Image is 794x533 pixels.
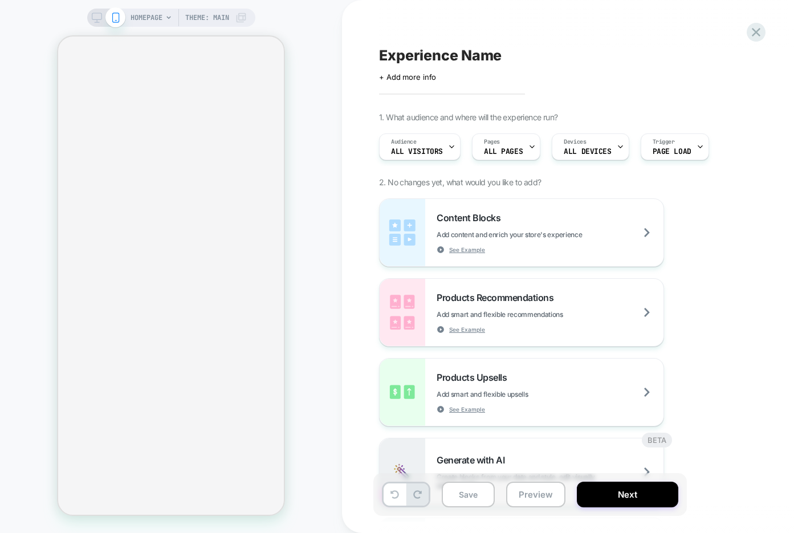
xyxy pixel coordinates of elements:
span: Add content and enrich your store's experience [437,230,639,239]
span: See Example [449,246,485,254]
span: Pages [484,138,500,146]
span: Products Recommendations [437,292,559,303]
span: See Example [449,405,485,413]
span: Experience Name [379,47,502,64]
span: ALL DEVICES [564,148,611,156]
span: Audience [391,138,417,146]
span: ALL PAGES [484,148,523,156]
span: HOMEPAGE [131,9,162,27]
button: Save [442,482,495,507]
span: Trigger [653,138,675,146]
span: 2. No changes yet, what would you like to add? [379,177,541,187]
div: BETA [642,433,672,447]
span: Generate with AI [437,454,510,466]
span: See Example [449,326,485,333]
span: Add smart and flexible upsells [437,390,585,398]
span: Products Upsells [437,372,512,383]
button: Preview [506,482,565,507]
span: Content Blocks [437,212,506,223]
span: Create blocks from your data and style, edit visually with no code [437,473,663,490]
span: 1. What audience and where will the experience run? [379,112,557,122]
span: Page Load [653,148,691,156]
button: Next [577,482,678,507]
span: + Add more info [379,72,436,82]
span: All Visitors [391,148,443,156]
span: Theme: MAIN [185,9,229,27]
span: Devices [564,138,586,146]
span: Add smart and flexible recommendations [437,310,620,319]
